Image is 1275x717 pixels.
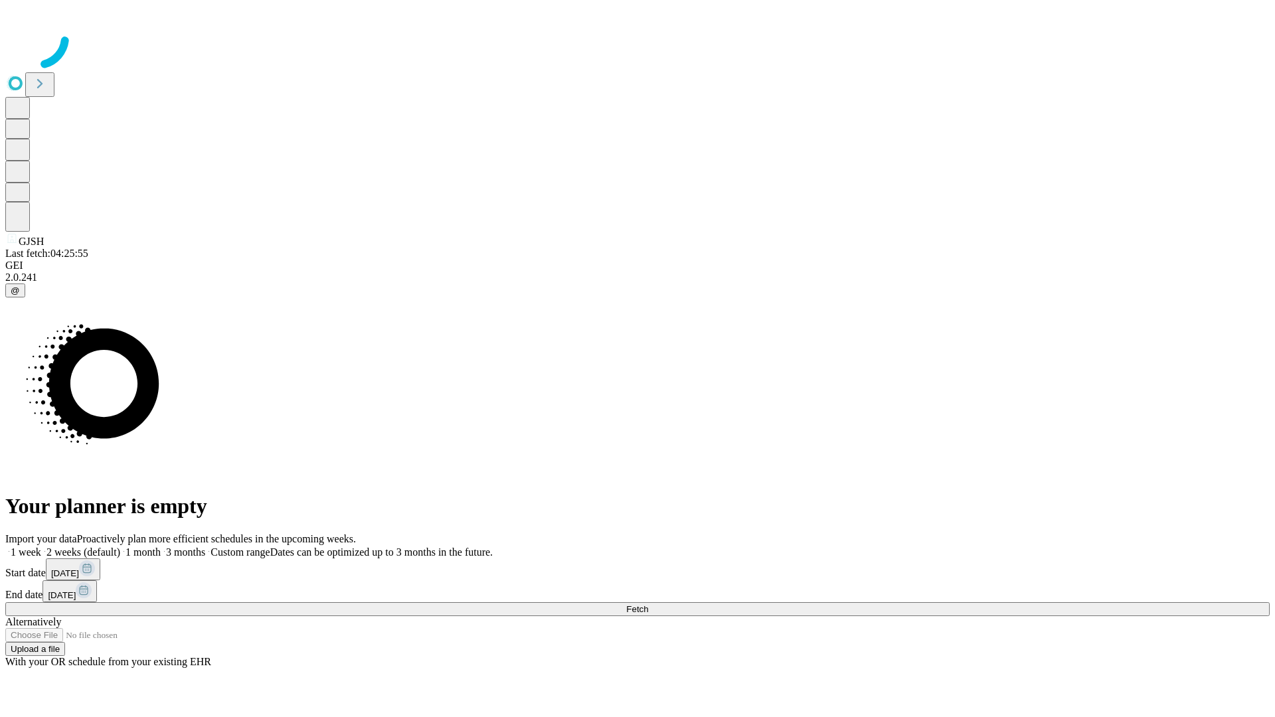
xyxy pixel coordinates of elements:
[48,590,76,600] span: [DATE]
[5,642,65,656] button: Upload a file
[5,533,77,544] span: Import your data
[5,248,88,259] span: Last fetch: 04:25:55
[166,546,205,558] span: 3 months
[5,283,25,297] button: @
[5,580,1270,602] div: End date
[126,546,161,558] span: 1 month
[5,260,1270,272] div: GEI
[5,272,1270,283] div: 2.0.241
[77,533,356,544] span: Proactively plan more efficient schedules in the upcoming weeks.
[5,656,211,667] span: With your OR schedule from your existing EHR
[11,546,41,558] span: 1 week
[46,558,100,580] button: [DATE]
[46,546,120,558] span: 2 weeks (default)
[270,546,493,558] span: Dates can be optimized up to 3 months in the future.
[19,236,44,247] span: GJSH
[42,580,97,602] button: [DATE]
[51,568,79,578] span: [DATE]
[5,602,1270,616] button: Fetch
[11,285,20,295] span: @
[211,546,270,558] span: Custom range
[626,604,648,614] span: Fetch
[5,616,61,627] span: Alternatively
[5,558,1270,580] div: Start date
[5,494,1270,518] h1: Your planner is empty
